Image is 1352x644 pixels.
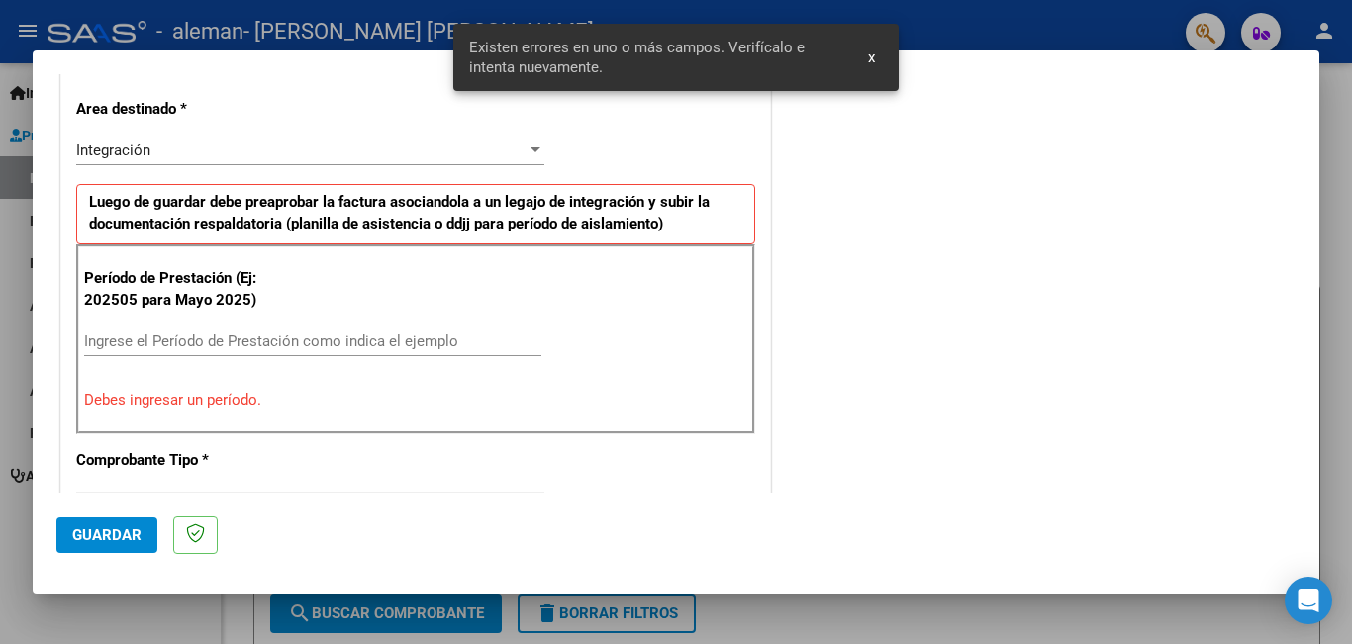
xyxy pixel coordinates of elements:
p: Período de Prestación (Ej: 202505 para Mayo 2025) [84,267,283,312]
strong: Luego de guardar debe preaprobar la factura asociandola a un legajo de integración y subir la doc... [89,193,710,233]
button: Guardar [56,517,157,553]
span: Existen errores en uno o más campos. Verifícalo e intenta nuevamente. [469,38,845,77]
span: Guardar [72,526,142,544]
p: Area destinado * [76,98,280,121]
div: Open Intercom Messenger [1285,577,1332,624]
span: Factura C [76,492,140,509]
span: x [868,48,875,66]
button: x [852,40,891,75]
p: Comprobante Tipo * [76,449,280,472]
span: Integración [76,141,150,159]
p: Debes ingresar un período. [84,389,747,412]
